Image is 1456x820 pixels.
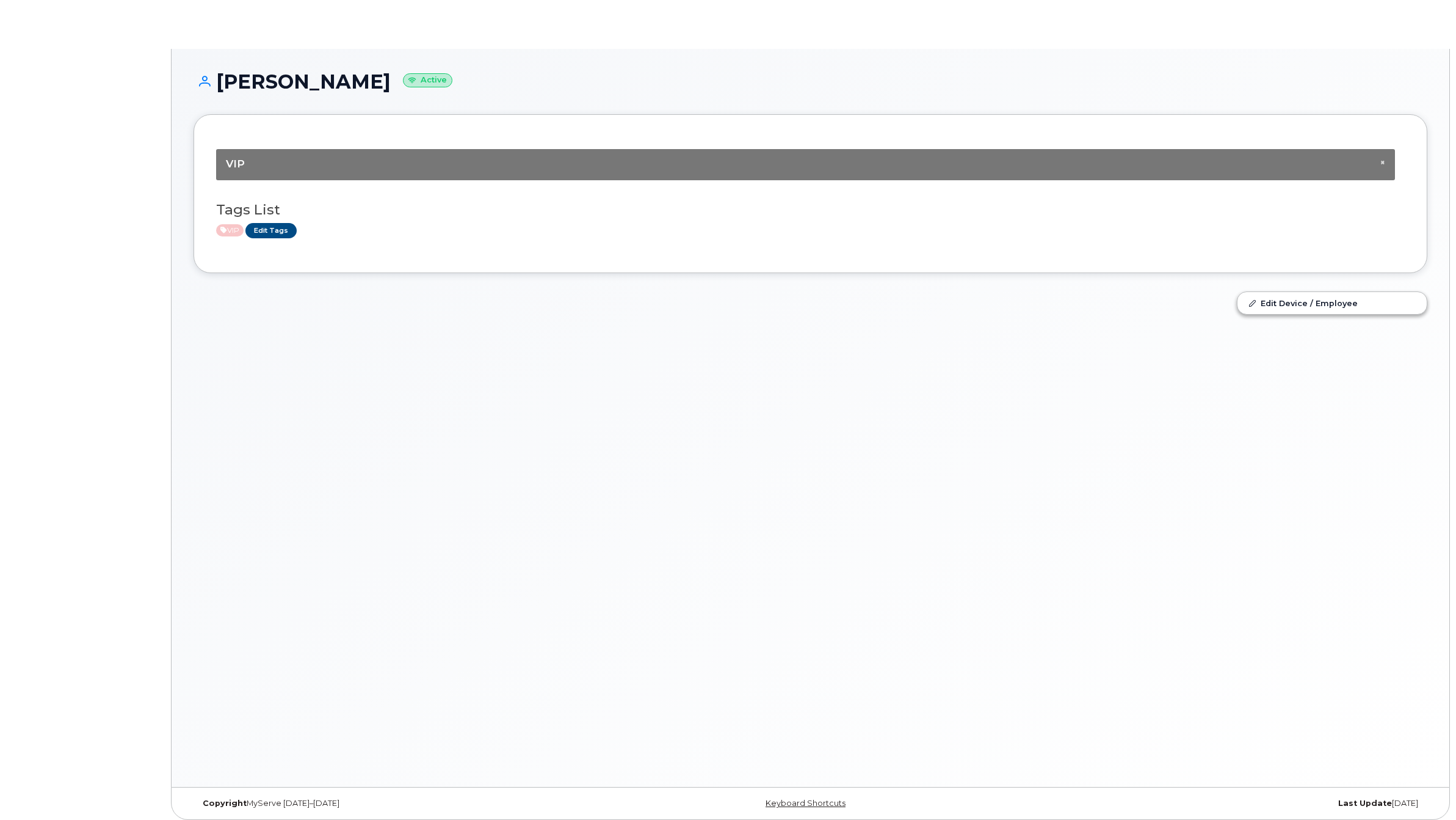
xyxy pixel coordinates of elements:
[226,158,245,170] span: VIP
[1016,799,1427,808] div: [DATE]
[216,202,1405,218] h3: Tags List
[194,799,605,808] div: MyServe [DATE]–[DATE]
[1380,159,1385,167] button: Close
[766,799,846,808] a: Keyboard Shortcuts
[216,224,244,236] span: Active
[1338,799,1392,808] strong: Last Update
[1380,158,1385,167] span: ×
[245,223,297,238] a: Edit Tags
[403,73,452,87] small: Active
[203,799,247,808] strong: Copyright
[1237,292,1427,314] a: Edit Device / Employee
[194,71,1427,92] h1: [PERSON_NAME]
